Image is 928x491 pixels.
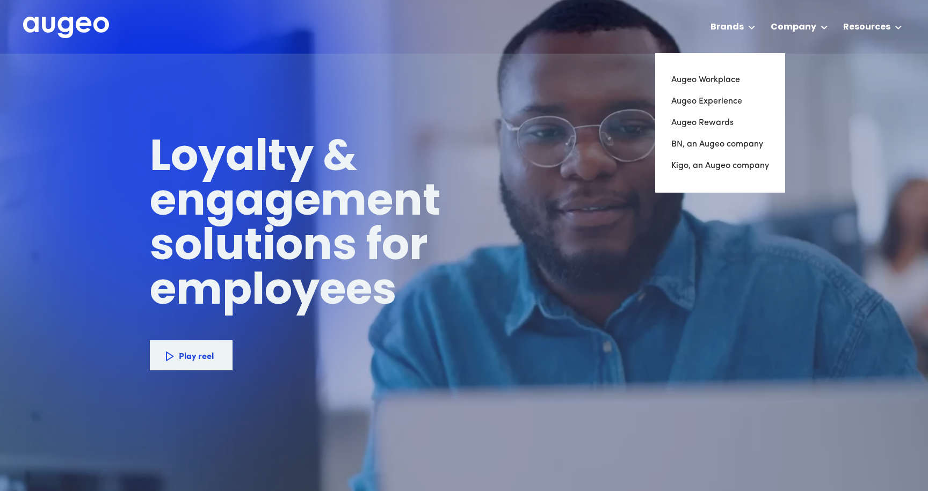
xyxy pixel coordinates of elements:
a: Augeo Rewards [671,112,769,134]
a: Augeo Workplace [671,69,769,91]
a: Kigo, an Augeo company [671,155,769,177]
a: BN, an Augeo company [671,134,769,155]
nav: Brands [655,53,785,193]
a: home [23,17,109,39]
div: Brands [711,21,744,34]
div: Resources [843,21,890,34]
a: Augeo Experience [671,91,769,112]
img: Augeo's full logo in white. [23,17,109,39]
div: Company [771,21,816,34]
